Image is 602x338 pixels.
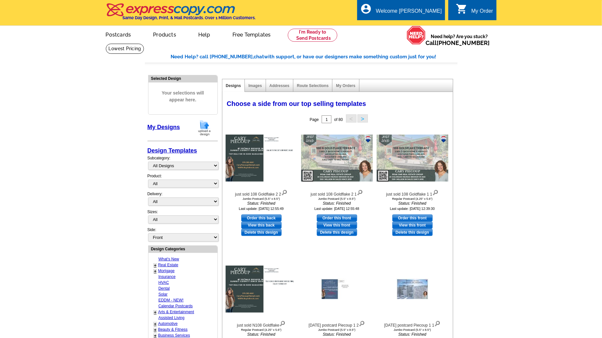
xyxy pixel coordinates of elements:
[148,75,217,81] div: Selected Design
[153,83,213,110] span: Your selections will appear here.
[317,229,357,236] a: Delete this design
[301,200,373,206] i: Status: Finished
[226,200,297,206] i: Status: Finished
[297,83,329,88] a: Route Selections
[154,327,157,332] a: +
[301,319,373,328] div: [DATE] postcard Piecoup 1 2
[159,280,169,285] a: HVAC
[158,269,175,273] a: Mortgage
[301,331,373,337] i: Status: Finished
[95,26,142,42] a: Postcards
[321,278,353,300] img: september 25 postcard Piecoup 1 2
[301,328,373,331] div: Jumbo Postcard (5.5" x 8.5")
[241,229,282,236] a: Delete this design
[226,197,297,200] div: Jumbo Postcard (5.5" x 8.5")
[377,188,448,197] div: just sold 108 Goldflake 1 1
[226,83,241,88] a: Designs
[226,135,297,182] img: just sold 108 Goldflake 2 2
[226,328,297,331] div: Regular Postcard (4.25" x 5.6")
[360,3,372,15] i: account_circle
[147,191,218,209] div: Delivery:
[158,310,194,314] a: Arts & Entertainment
[226,319,297,328] div: just sold N108 Goldflake
[159,304,193,308] a: Calendar Postcards
[159,316,185,320] a: Assisted Living
[196,120,213,136] img: upload-design
[106,8,256,20] a: Same Day Design, Print, & Mail Postcards. Over 1 Million Customers.
[239,207,284,211] small: Last update: [DATE] 12:55:49
[359,319,365,327] img: view design details
[472,186,602,338] iframe: LiveChat chat widget
[226,266,297,313] img: just sold N108 Goldflake
[336,83,355,88] a: My Orders
[377,200,448,206] i: Status: Finished
[154,263,157,268] a: +
[159,274,176,279] a: Insurance
[281,188,287,196] img: view design details
[317,222,357,229] a: View this front
[426,33,493,46] span: Need help? Are you stuck?
[392,229,433,236] a: Delete this design
[456,7,493,15] a: shopping_cart My Order
[158,327,188,332] a: Beauty & Fitness
[154,310,157,315] a: +
[241,222,282,229] a: View this back
[456,3,468,15] i: shopping_cart
[254,54,264,60] span: chat
[147,147,197,154] a: Design Templates
[158,263,178,267] a: Real Estate
[426,39,490,46] span: Call
[143,26,187,42] a: Products
[377,135,448,182] img: just sold 108 Goldflake 1 1
[346,114,357,123] button: <
[159,257,179,261] a: What's New
[357,114,368,123] button: >
[241,214,282,222] a: use this design
[227,100,366,107] span: Choose a side from our top selling templates
[123,15,256,20] h4: Same Day Design, Print, & Mail Postcards. Over 1 Million Customers.
[301,197,373,200] div: Jumbo Postcard (5.5" x 8.5")
[147,173,218,191] div: Product:
[147,227,218,242] div: Side:
[392,222,433,229] a: View this front
[357,188,363,196] img: view design details
[154,321,157,327] a: +
[148,246,217,252] div: Design Categories
[301,135,373,182] img: just sold 108 Goldflake 2 1
[159,298,184,302] a: EDDM - NEW!
[315,207,359,211] small: Last update: [DATE] 12:55:48
[310,117,319,122] span: Page
[279,319,286,327] img: view design details
[222,26,281,42] a: Free Templates
[171,53,457,61] div: Need Help? call [PHONE_NUMBER], with support, or have our designers make something custom just fo...
[158,333,190,338] a: Business Services
[158,321,178,326] a: Automotive
[390,207,435,211] small: Last update: [DATE] 12:39:30
[301,188,373,197] div: just sold 108 Goldflake 2 1
[377,197,448,200] div: Regular Postcard (4.25" x 5.6")
[407,26,426,45] img: help
[317,214,357,222] a: use this design
[154,269,157,274] a: +
[270,83,289,88] a: Addresses
[334,117,343,122] span: of 80
[434,319,441,327] img: view design details
[377,319,448,328] div: [DATE] postcard Piecoup 1 1
[376,8,442,17] div: Welcome [PERSON_NAME]
[188,26,221,42] a: Help
[159,292,168,297] a: Solar
[147,209,218,227] div: Sizes:
[147,124,180,130] a: My Designs
[432,188,439,196] img: view design details
[226,188,297,197] div: just sold 108 Goldflake 2 2
[248,83,262,88] a: Images
[377,331,448,337] i: Status: Finished
[392,214,433,222] a: use this design
[396,278,429,300] img: september 25 postcard Piecoup 1 1
[147,155,218,173] div: Subcategory:
[226,331,297,337] i: Status: Finished
[377,328,448,331] div: Jumbo Postcard (5.5" x 8.5")
[437,39,490,46] a: [PHONE_NUMBER]
[159,286,170,291] a: Dental
[471,8,493,17] div: My Order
